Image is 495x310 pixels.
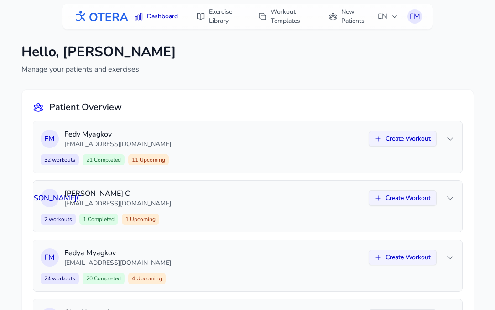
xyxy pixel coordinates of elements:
img: OTERA logo [73,8,129,25]
button: Create Workout [369,250,437,265]
button: FM [407,9,422,24]
span: workouts [51,156,75,163]
span: Completed [93,156,121,163]
span: Upcoming [135,275,162,282]
p: Manage your patients and exercises [21,64,176,75]
button: EN [372,7,404,26]
span: 21 [83,154,125,165]
a: New Patients [323,4,373,29]
span: Upcoming [129,215,156,223]
span: 2 [41,214,76,225]
p: Fedy Myagkov [64,129,363,140]
span: 24 [41,273,79,284]
span: 4 [128,273,166,284]
span: F M [44,252,55,263]
p: [EMAIL_ADDRESS][DOMAIN_NAME] [64,199,363,208]
h1: Hello, [PERSON_NAME] [21,44,176,60]
a: Workout Templates [252,4,316,29]
span: workouts [47,215,72,223]
p: [EMAIL_ADDRESS][DOMAIN_NAME] [64,140,363,149]
span: Completed [86,215,115,223]
span: 20 [83,273,125,284]
p: Fedya Myagkov [64,247,363,258]
span: 1 [79,214,118,225]
span: F M [44,133,55,144]
button: Create Workout [369,190,437,206]
span: Upcoming [138,156,165,163]
h2: Patient Overview [49,101,122,114]
p: [PERSON_NAME] С [64,188,363,199]
span: 11 [128,154,169,165]
span: EN [378,11,398,22]
button: Create Workout [369,131,437,147]
span: 32 [41,154,79,165]
span: workouts [51,275,75,282]
a: Exercise Library [191,4,245,29]
p: [EMAIL_ADDRESS][DOMAIN_NAME] [64,258,363,268]
a: Dashboard [129,8,183,25]
span: Completed [93,275,121,282]
span: [PERSON_NAME] С [18,193,82,204]
span: 1 [122,214,159,225]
